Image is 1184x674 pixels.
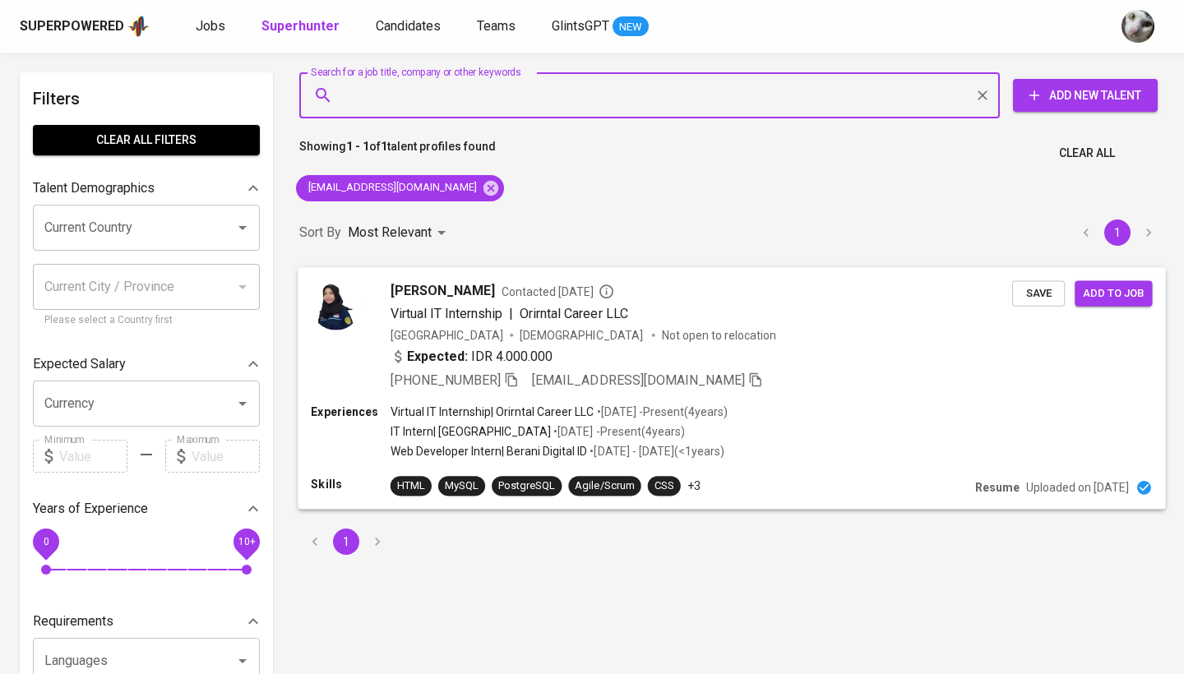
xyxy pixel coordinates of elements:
[1071,219,1164,246] nav: pagination navigation
[575,478,634,494] div: Agile/Scrum
[196,16,229,37] a: Jobs
[44,312,248,329] p: Please select a Country first
[502,283,614,299] span: Contacted [DATE]
[20,14,150,39] a: Superpoweredapp logo
[599,283,615,299] svg: By Batam recruiter
[391,280,495,300] span: [PERSON_NAME]
[498,478,555,494] div: PostgreSQL
[231,216,254,239] button: Open
[348,218,451,248] div: Most Relevant
[296,175,504,201] div: [EMAIL_ADDRESS][DOMAIN_NAME]
[33,85,260,112] h6: Filters
[20,17,124,36] div: Superpowered
[33,492,260,525] div: Years of Experience
[397,478,425,494] div: HTML
[376,16,444,37] a: Candidates
[43,536,49,547] span: 0
[1012,280,1065,306] button: Save
[520,305,627,321] span: Orirntal Career LLC
[407,346,468,366] b: Expected:
[1026,85,1145,106] span: Add New Talent
[971,84,994,107] button: Clear
[299,268,1164,509] a: [PERSON_NAME]Contacted [DATE]Virtual IT Internship|Orirntal Career LLC[GEOGRAPHIC_DATA][DEMOGRAPH...
[662,326,776,343] p: Not open to relocation
[509,303,513,323] span: |
[391,305,502,321] span: Virtual IT Internship
[587,443,724,459] p: • [DATE] - [DATE] ( <1 years )
[391,443,588,459] p: Web Developer Intern | Berani Digital ID
[551,423,684,440] p: • [DATE] - Present ( 4 years )
[552,16,649,37] a: GlintsGPT NEW
[33,172,260,205] div: Talent Demographics
[1122,10,1154,43] img: tharisa.rizky@glints.com
[46,130,247,150] span: Clear All filters
[33,499,148,519] p: Years of Experience
[59,440,127,473] input: Value
[613,19,649,35] span: NEW
[445,478,479,494] div: MySQL
[1104,219,1131,246] button: page 1
[238,536,255,547] span: 10+
[348,223,432,242] p: Most Relevant
[1026,479,1129,496] p: Uploaded on [DATE]
[33,354,126,374] p: Expected Salary
[311,280,360,330] img: d6e995696c6db4aa0f100e414022f358.jpg
[333,529,359,555] button: page 1
[311,476,390,492] p: Skills
[391,346,553,366] div: IDR 4.000.000
[33,605,260,638] div: Requirements
[1083,284,1144,302] span: Add to job
[261,16,343,37] a: Superhunter
[261,18,340,34] b: Superhunter
[391,404,594,420] p: Virtual IT Internship | Orirntal Career LLC
[975,479,1020,496] p: Resume
[381,140,387,153] b: 1
[520,326,645,343] span: [DEMOGRAPHIC_DATA]
[33,125,260,155] button: Clear All filters
[477,18,516,34] span: Teams
[296,180,487,196] span: [EMAIL_ADDRESS][DOMAIN_NAME]
[687,478,701,494] p: +3
[391,423,552,440] p: IT Intern | [GEOGRAPHIC_DATA]
[231,649,254,672] button: Open
[1013,79,1158,112] button: Add New Talent
[532,372,745,387] span: [EMAIL_ADDRESS][DOMAIN_NAME]
[477,16,519,37] a: Teams
[192,440,260,473] input: Value
[299,223,341,242] p: Sort By
[1052,138,1122,168] button: Clear All
[299,529,393,555] nav: pagination navigation
[346,140,369,153] b: 1 - 1
[196,18,225,34] span: Jobs
[391,372,501,387] span: [PHONE_NUMBER]
[299,138,496,168] p: Showing of talent profiles found
[33,612,113,631] p: Requirements
[127,14,150,39] img: app logo
[654,478,674,494] div: CSS
[33,178,155,198] p: Talent Demographics
[552,18,609,34] span: GlintsGPT
[231,392,254,415] button: Open
[1075,280,1152,306] button: Add to job
[1020,284,1057,302] span: Save
[391,326,503,343] div: [GEOGRAPHIC_DATA]
[311,404,390,420] p: Experiences
[33,348,260,381] div: Expected Salary
[1059,143,1115,164] span: Clear All
[594,404,727,420] p: • [DATE] - Present ( 4 years )
[376,18,441,34] span: Candidates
